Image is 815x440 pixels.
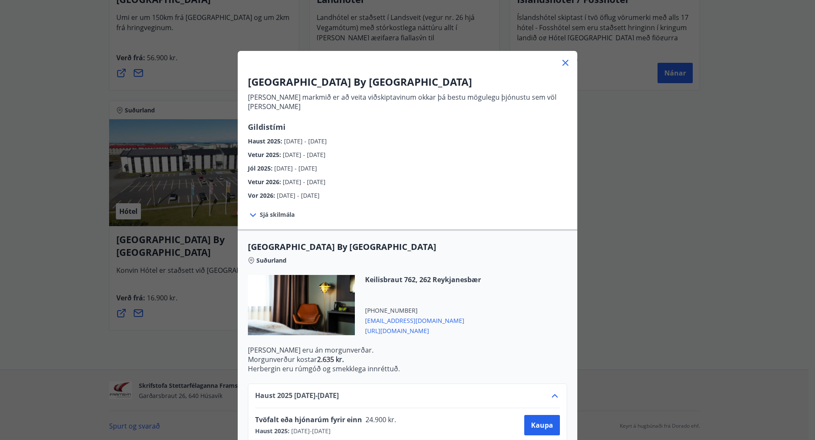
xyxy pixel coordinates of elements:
[248,364,567,373] p: Herbergin eru rúmgóð og smekklega innréttuð.
[365,275,481,284] span: Keilisbraut 762, 262 Reykjanesbær
[362,415,398,424] span: 24.900 kr.
[277,191,320,199] span: [DATE] - [DATE]
[255,427,289,435] span: Haust 2025 :
[283,178,326,186] span: [DATE] - [DATE]
[248,151,283,159] span: Vetur 2025 :
[283,151,326,159] span: [DATE] - [DATE]
[248,355,567,364] p: Morgunverður kostar
[248,241,567,253] span: [GEOGRAPHIC_DATA] By [GEOGRAPHIC_DATA]
[317,355,344,364] strong: 2.635 kr.
[289,427,331,435] span: [DATE] - [DATE]
[255,391,339,401] span: Haust 2025 [DATE] - [DATE]
[531,420,553,430] span: Kaupa
[274,164,317,172] span: [DATE] - [DATE]
[365,306,481,315] span: [PHONE_NUMBER]
[248,178,283,186] span: Vetur 2026 :
[248,92,567,111] p: [PERSON_NAME] markmið er að veita viðskiptavinum okkar þá bestu mögulegu þjónustu sem völ [PERSON...
[260,210,295,219] span: Sjá skilmála
[524,415,560,435] button: Kaupa
[365,325,481,335] span: [URL][DOMAIN_NAME]
[248,75,567,89] h3: [GEOGRAPHIC_DATA] By [GEOGRAPHIC_DATA]
[248,345,567,355] p: [PERSON_NAME] eru án morgunverðar.
[248,191,277,199] span: Vor 2026 :
[255,415,362,424] span: Tvöfalt eða hjónarúm fyrir einn
[248,164,274,172] span: Jól 2025 :
[248,122,286,132] span: Gildistími
[256,256,287,265] span: Suðurland
[284,137,327,145] span: [DATE] - [DATE]
[248,137,284,145] span: Haust 2025 :
[365,315,481,325] span: [EMAIL_ADDRESS][DOMAIN_NAME]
